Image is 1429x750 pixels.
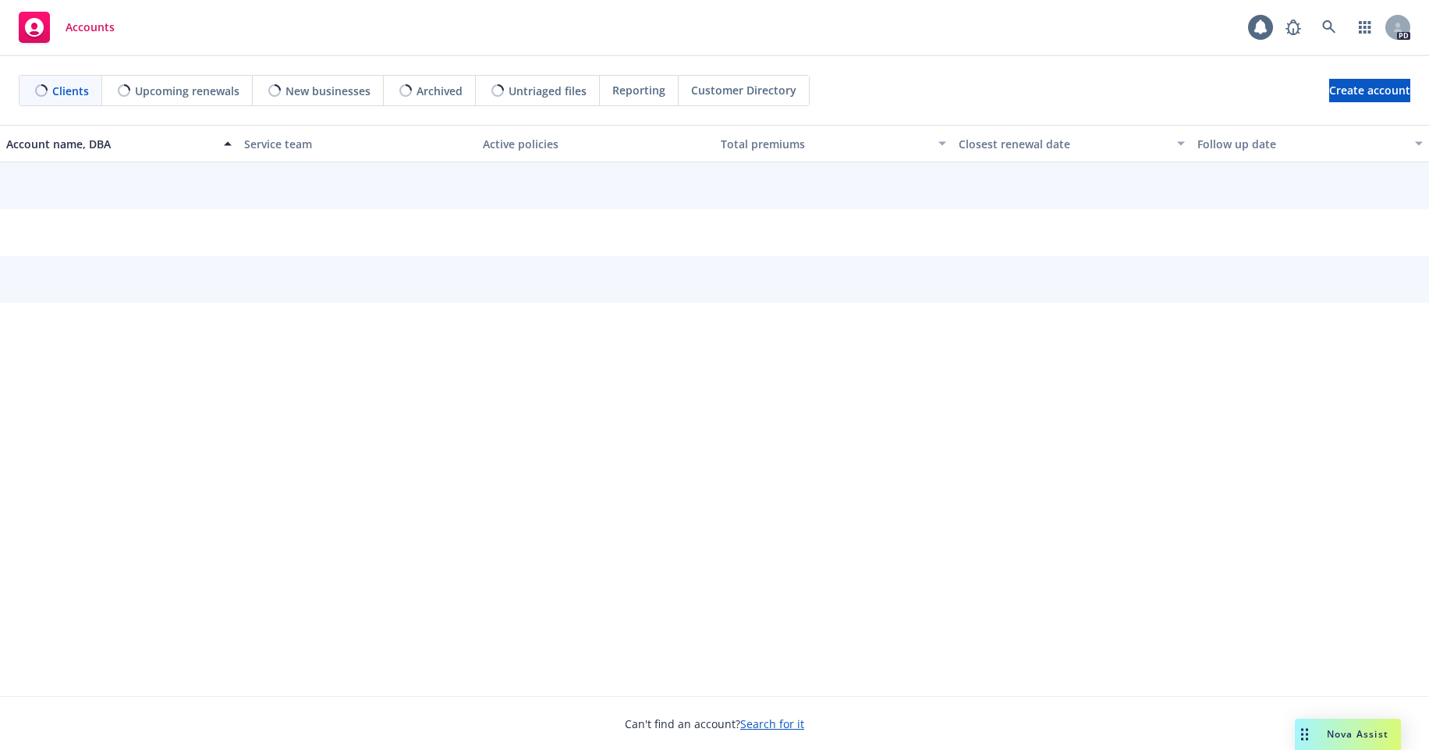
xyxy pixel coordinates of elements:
button: Nova Assist [1295,719,1401,750]
a: Search [1314,12,1345,43]
div: Service team [244,136,470,152]
span: Upcoming renewals [135,83,239,99]
button: Active policies [477,125,714,162]
span: Can't find an account? [625,716,804,732]
div: Active policies [483,136,708,152]
span: Untriaged files [509,83,587,99]
button: Closest renewal date [952,125,1190,162]
a: Create account [1329,79,1410,102]
span: New businesses [285,83,371,99]
span: Reporting [612,82,665,98]
div: Account name, DBA [6,136,215,152]
div: Total premiums [721,136,929,152]
span: Customer Directory [691,82,796,98]
span: Nova Assist [1327,727,1388,741]
span: Create account [1329,76,1410,105]
a: Report a Bug [1278,12,1309,43]
span: Accounts [66,21,115,34]
a: Search for it [740,716,804,731]
button: Service team [238,125,476,162]
div: Follow up date [1197,136,1406,152]
div: Drag to move [1295,719,1314,750]
a: Accounts [12,5,121,49]
button: Follow up date [1191,125,1429,162]
span: Clients [52,83,89,99]
span: Archived [417,83,463,99]
a: Switch app [1349,12,1381,43]
button: Total premiums [714,125,952,162]
div: Closest renewal date [959,136,1167,152]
